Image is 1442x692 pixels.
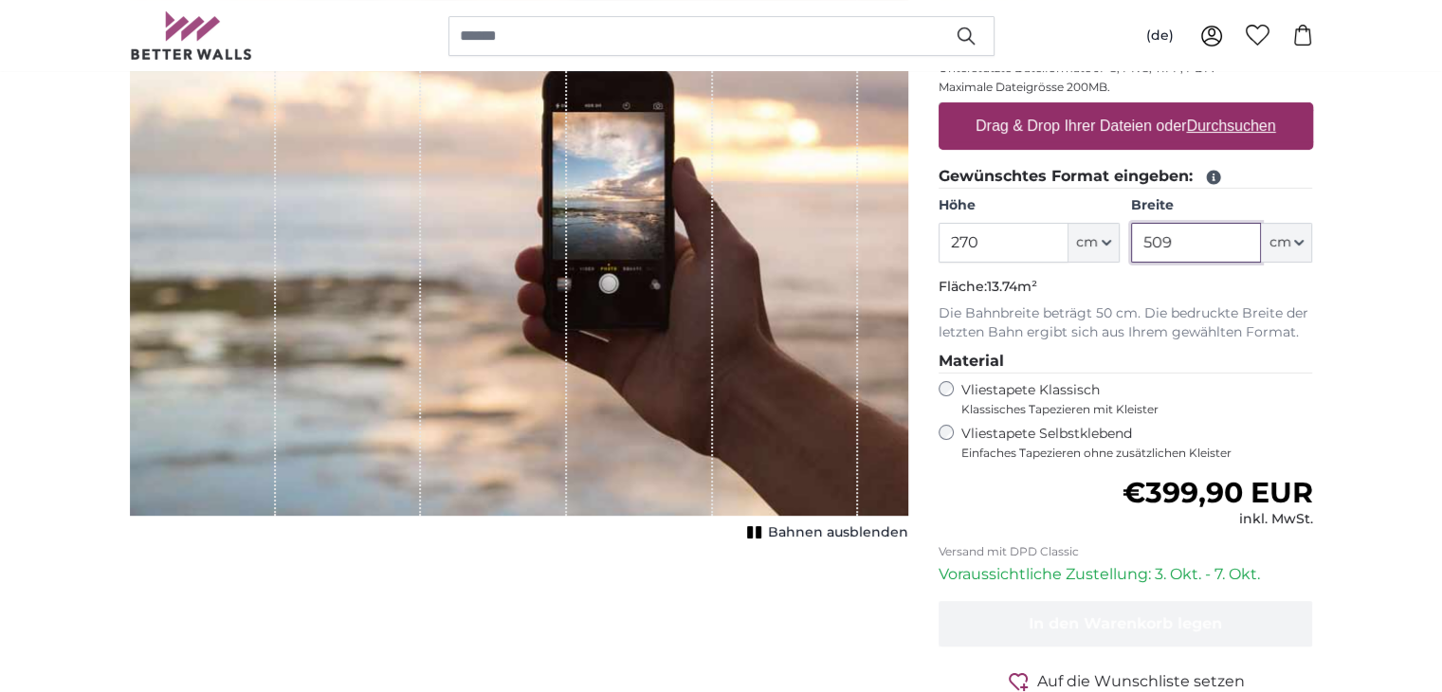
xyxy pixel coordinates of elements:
button: cm [1068,223,1120,263]
span: cm [1076,233,1098,252]
u: Durchsuchen [1186,118,1275,134]
p: Voraussichtliche Zustellung: 3. Okt. - 7. Okt. [939,563,1313,586]
div: inkl. MwSt. [1122,510,1312,529]
span: €399,90 EUR [1122,475,1312,510]
legend: Material [939,350,1313,373]
span: 13.74m² [987,278,1037,295]
p: Die Bahnbreite beträgt 50 cm. Die bedruckte Breite der letzten Bahn ergibt sich aus Ihrem gewählt... [939,304,1313,342]
img: Betterwalls [130,11,253,60]
button: (de) [1131,19,1189,53]
label: Breite [1131,196,1312,215]
span: Klassisches Tapezieren mit Kleister [961,402,1297,417]
span: In den Warenkorb legen [1029,614,1222,632]
button: Bahnen ausblenden [741,519,908,546]
p: Fläche: [939,278,1313,297]
button: cm [1261,223,1312,263]
span: cm [1269,233,1290,252]
label: Vliestapete Klassisch [961,381,1297,417]
p: Maximale Dateigrösse 200MB. [939,80,1313,95]
label: Drag & Drop Ihrer Dateien oder [968,107,1284,145]
p: Versand mit DPD Classic [939,544,1313,559]
button: In den Warenkorb legen [939,601,1313,646]
span: Bahnen ausblenden [768,523,908,542]
label: Vliestapete Selbstklebend [961,425,1313,461]
span: Einfaches Tapezieren ohne zusätzlichen Kleister [961,446,1313,461]
label: Höhe [939,196,1120,215]
legend: Gewünschtes Format eingeben: [939,165,1313,189]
